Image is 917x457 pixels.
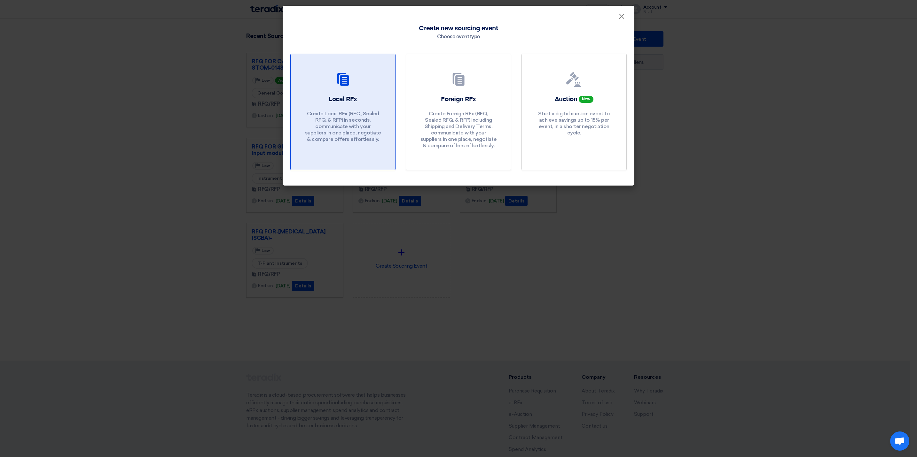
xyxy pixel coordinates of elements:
[290,54,396,170] a: Local RFx Create Local RFx (RFQ, Sealed RFQ, & RFP) in seconds, communicate with your suppliers i...
[305,110,381,142] p: Create Local RFx (RFQ, Sealed RFQ, & RFP) in seconds, communicate with your suppliers in one plac...
[890,431,909,451] a: Open chat
[406,54,511,170] a: Foreign RFx Create Foreign RFx (RFQ, Sealed RFQ, & RFP) including Shipping and Delivery Terms, co...
[536,110,612,136] p: Start a digital auction event to achieve savings up to 15% per event, in a shorter negotiation cy...
[441,95,476,104] h2: Foreign RFx
[579,96,593,103] span: New
[420,110,497,149] p: Create Foreign RFx (RFQ, Sealed RFQ, & RFP) including Shipping and Delivery Terms, communicate wi...
[618,11,625,24] span: ×
[437,33,480,41] div: Choose event type
[521,54,627,170] a: Auction New Start a digital auction event to achieve savings up to 15% per event, in a shorter ne...
[613,10,630,23] button: Close
[419,24,498,33] span: Create new sourcing event
[555,96,577,103] span: Auction
[329,95,357,104] h2: Local RFx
